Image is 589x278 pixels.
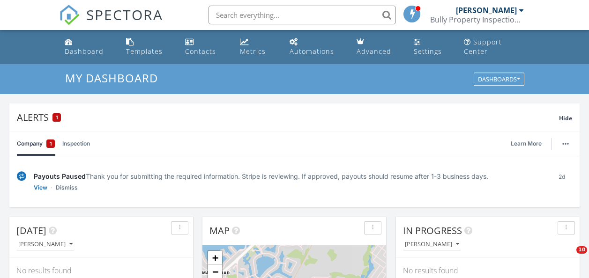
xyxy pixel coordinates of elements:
span: Payouts Paused [34,172,86,180]
span: My Dashboard [65,70,158,86]
a: SPECTORA [59,13,163,32]
a: Dashboard [61,34,115,60]
div: Settings [414,47,442,56]
span: [DATE] [16,224,46,237]
span: 1 [50,139,52,148]
span: 1 [56,114,58,121]
div: [PERSON_NAME] [456,6,517,15]
a: Company [17,132,55,156]
div: Thank you for submitting the required information. Stripe is reviewing. If approved, payouts shou... [34,171,544,181]
button: [PERSON_NAME] [16,238,75,251]
a: Dismiss [56,183,78,192]
img: ellipsis-632cfdd7c38ec3a7d453.svg [562,143,569,145]
div: Alerts [17,111,559,124]
span: Hide [559,114,572,122]
span: 10 [576,246,587,254]
div: Automations [290,47,334,56]
a: Metrics [236,34,278,60]
iframe: Intercom live chat [557,246,580,269]
a: View [34,183,47,192]
input: Search everything... [209,6,396,24]
a: Settings [410,34,453,60]
a: Templates [122,34,174,60]
a: Advanced [353,34,402,60]
a: Zoom in [208,251,222,265]
div: Advanced [357,47,391,56]
a: Contacts [181,34,229,60]
div: Templates [126,47,163,56]
a: Inspection [62,132,90,156]
a: Learn More [511,139,547,148]
div: Dashboard [65,47,104,56]
a: Support Center [460,34,528,60]
img: under-review-2fe708636b114a7f4b8d.svg [17,171,26,181]
button: [PERSON_NAME] [403,238,461,251]
a: Automations (Basic) [286,34,345,60]
div: Contacts [185,47,216,56]
span: In Progress [403,224,462,237]
div: [PERSON_NAME] [405,241,459,248]
div: Dashboards [478,76,520,83]
div: Support Center [464,37,502,56]
span: Map [209,224,230,237]
button: Dashboards [474,73,524,86]
img: The Best Home Inspection Software - Spectora [59,5,80,25]
div: Metrics [240,47,266,56]
div: Bully Property Inspections LLC [430,15,524,24]
span: SPECTORA [86,5,163,24]
div: [PERSON_NAME] [18,241,73,248]
div: 2d [551,171,572,192]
